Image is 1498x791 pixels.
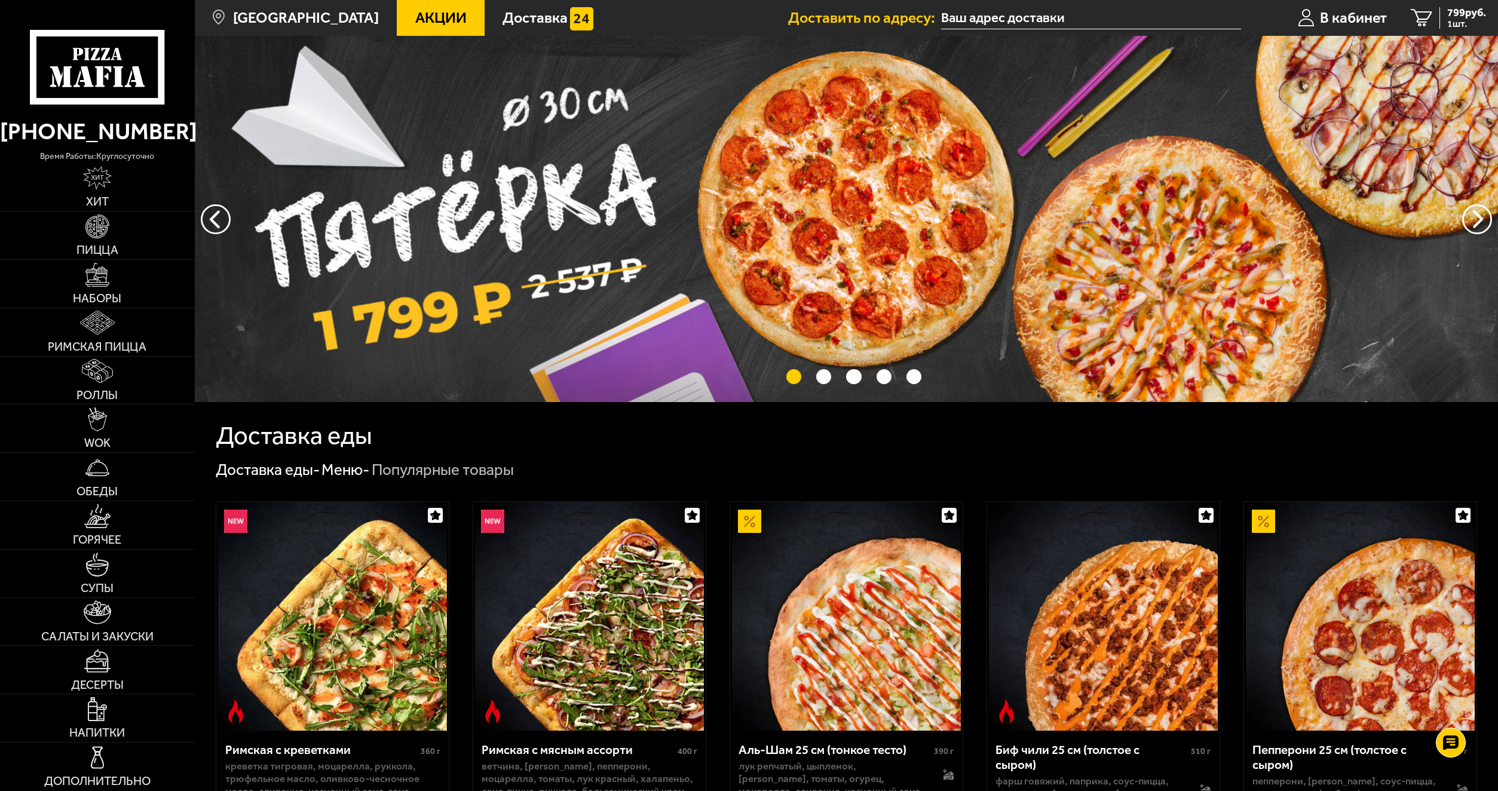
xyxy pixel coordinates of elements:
[481,510,504,533] img: Новинка
[481,700,504,723] img: Острое блюдо
[788,10,941,25] span: Доставить по адресу:
[76,390,118,401] span: Роллы
[570,7,593,30] img: 15daf4d41897b9f0e9f617042186c801.svg
[224,510,247,533] img: Новинка
[934,746,954,756] span: 390 г
[216,424,372,449] h1: Доставка еды
[995,700,1018,723] img: Острое блюдо
[76,244,118,256] span: Пицца
[321,461,369,479] a: Меню-
[1191,746,1211,756] span: 510 г
[233,10,379,25] span: [GEOGRAPHIC_DATA]
[1252,510,1275,533] img: Акционный
[732,502,961,731] img: Аль-Шам 25 см (тонкое тесто)
[76,486,118,498] span: Обеды
[1447,7,1486,18] span: 799 руб.
[987,502,1220,731] a: Острое блюдоБиф чили 25 см (толстое с сыром)
[84,437,111,449] span: WOK
[1447,19,1486,29] span: 1 шт.
[1252,742,1445,772] div: Пепперони 25 см (толстое с сыром)
[69,727,125,739] span: Напитки
[48,341,146,353] span: Римская пицца
[1246,502,1475,731] img: Пепперони 25 см (толстое с сыром)
[816,369,831,384] button: точки переключения
[995,742,1188,772] div: Биф чили 25 см (толстое с сыром)
[678,746,697,756] span: 400 г
[941,7,1240,29] input: Ваш адрес доставки
[44,775,151,787] span: Дополнительно
[482,742,674,757] div: Римская с мясным ассорти
[475,502,704,731] img: Римская с мясным ассорти
[473,502,706,731] a: НовинкаОстрое блюдоРимская с мясным ассорти
[1320,10,1387,25] span: В кабинет
[201,204,231,234] button: следующий
[877,369,892,384] button: точки переключения
[216,502,449,731] a: НовинкаОстрое блюдоРимская с креветками
[730,502,963,731] a: АкционныйАль-Шам 25 см (тонкое тесто)
[71,679,124,691] span: Десерты
[421,746,440,756] span: 360 г
[989,502,1218,731] img: Биф чили 25 см (толстое с сыром)
[216,461,320,479] a: Доставка еды-
[786,369,801,384] button: точки переключения
[1462,204,1492,234] button: предыдущий
[41,631,154,643] span: Салаты и закуски
[73,534,121,546] span: Горячее
[225,742,418,757] div: Римская с креветками
[81,582,114,594] span: Супы
[941,7,1240,29] span: Ленинградская область, Всеволожский район, Мурино, Воронцовский бульвар, 14к3
[846,369,861,384] button: точки переключения
[503,10,568,25] span: Доставка
[218,502,447,731] img: Римская с креветками
[1244,502,1476,731] a: АкционныйПепперони 25 см (толстое с сыром)
[415,10,467,25] span: Акции
[372,460,514,480] div: Популярные товары
[906,369,921,384] button: точки переключения
[739,742,931,757] div: Аль-Шам 25 см (тонкое тесто)
[73,293,121,305] span: Наборы
[224,700,247,723] img: Острое блюдо
[738,510,761,533] img: Акционный
[86,196,109,208] span: Хит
